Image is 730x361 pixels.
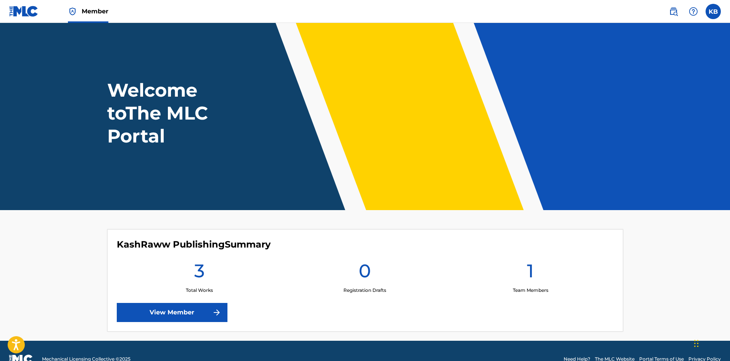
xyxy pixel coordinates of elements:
[513,287,548,294] p: Team Members
[689,7,698,16] img: help
[527,259,534,287] h1: 1
[669,7,678,16] img: search
[186,287,213,294] p: Total Works
[117,303,227,322] a: View Member
[107,79,250,147] h1: Welcome to The MLC Portal
[692,324,730,361] iframe: Chat Widget
[666,4,681,19] a: Public Search
[343,287,386,294] p: Registration Drafts
[694,332,699,355] div: Drag
[359,259,371,287] h1: 0
[706,4,721,19] div: User Menu
[68,7,77,16] img: Top Rightsholder
[117,239,271,250] h4: KashRaww Publishing
[194,259,205,287] h1: 3
[686,4,701,19] div: Help
[212,308,221,317] img: f7272a7cc735f4ea7f67.svg
[9,6,39,17] img: MLC Logo
[82,7,108,16] span: Member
